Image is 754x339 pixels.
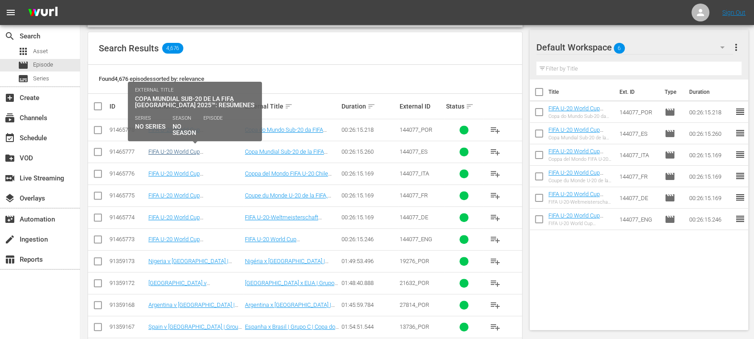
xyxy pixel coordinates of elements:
[616,123,661,144] td: 144077_ES
[548,80,615,105] th: Title
[148,301,238,322] a: Argentina v [GEOGRAPHIC_DATA] | Group D | FIFA U-20 World Cup Chile 2025™ (PT)
[400,258,429,264] span: 19276_POR
[18,60,29,71] span: Episode
[665,214,675,225] span: Episode
[616,209,661,230] td: 144077_ENG
[33,60,53,69] span: Episode
[616,101,661,123] td: 144077_POR
[245,192,331,205] a: Coupe du Monde U-20 de la FIFA, Chili 2025™ : Résumés
[686,101,735,123] td: 00:26:15.218
[245,280,339,300] a: [GEOGRAPHIC_DATA] x EUA | Grupo E | Copa do Mundo Sub-20 da FIFA [GEOGRAPHIC_DATA] 2025™
[484,207,506,228] button: playlist_add
[110,192,146,199] div: 91465775
[4,193,15,204] span: Overlays
[4,133,15,143] span: Schedule
[148,101,242,112] div: Internal Title
[110,236,146,243] div: 91465773
[484,272,506,294] button: playlist_add
[665,193,675,203] span: Episode
[341,236,397,243] div: 00:26:15.246
[665,150,675,160] span: Episode
[245,126,327,146] a: Copa do Mundo Sub-20 da FIFA [GEOGRAPHIC_DATA] 2025™: Melhores Momentos
[4,214,15,225] span: Automation
[148,236,230,256] a: FIFA U-20 World Cup [GEOGRAPHIC_DATA] 2025™: MD1+MD2+MD3 Highlights (EN)
[99,43,159,54] span: Search Results
[686,144,735,166] td: 00:26:15.169
[490,256,501,267] span: playlist_add
[110,126,146,133] div: 91465778
[490,234,501,245] span: playlist_add
[110,301,146,308] div: 91359168
[285,102,293,110] span: sort
[341,301,397,308] div: 01:45:59.784
[110,280,146,286] div: 91359172
[341,101,397,112] div: Duration
[548,156,612,162] div: Coppa del Mondo FIFA U-20 Chile 2025™: Highlights
[341,258,397,264] div: 01:49:53.496
[148,192,229,212] a: FIFA U-20 World Cup [GEOGRAPHIC_DATA] 2025™: MD1+MD2+MD3 Highlights (FR)
[400,103,443,110] div: External ID
[735,213,746,224] span: reorder
[484,119,506,141] button: playlist_add
[99,75,204,82] span: Found 4,676 episodes sorted by: relevance
[548,113,612,119] div: Copa do Mundo Sub-20 da FIFA [GEOGRAPHIC_DATA] 2025™: Melhores Momentos
[722,9,746,16] a: Sign Out
[731,37,741,58] button: more_vert
[4,31,15,42] span: Search
[148,280,241,300] a: [GEOGRAPHIC_DATA] v [GEOGRAPHIC_DATA] | Group E | FIFA U-20 World Cup Chile 2025™ (PT)
[148,148,229,168] a: FIFA U-20 World Cup [GEOGRAPHIC_DATA] 2025™: MD1+MD2+MD3 Highlights (ES)
[245,236,318,256] a: FIFA U-20 World Cup [GEOGRAPHIC_DATA] 2025™: Highlights
[665,171,675,182] span: Episode
[148,258,237,278] a: Nigeria v [GEOGRAPHIC_DATA] | Group F | FIFA U-20 World Cup Chile 2025™(PT)
[400,170,429,177] span: 144077_ITA
[548,199,612,205] div: FIFA U-20-Weltmeisterschaft [GEOGRAPHIC_DATA] 2025™: Highlights
[245,170,332,184] a: Coppa del Mondo FIFA U-20 Chile 2025™: Highlights
[187,102,195,110] span: sort
[21,2,64,23] img: ans4CAIJ8jUAAAAAAAAAAAAAAAAAAAAAAAAgQb4GAAAAAAAAAAAAAAAAAAAAAAAAJMjXAAAAAAAAAAAAAAAAAAAAAAAAgAT5G...
[400,126,432,133] span: 144077_POR
[110,103,146,110] div: ID
[400,280,429,286] span: 21632_POR
[735,192,746,203] span: reorder
[341,214,397,221] div: 00:26:15.169
[400,323,429,330] span: 13736_POR
[735,106,746,117] span: reorder
[245,214,322,234] a: FIFA U-20-Weltmeisterschaft [GEOGRAPHIC_DATA] 2025™: Highlights
[110,148,146,155] div: 91465777
[446,101,482,112] div: Status
[341,192,397,199] div: 00:26:15.169
[735,171,746,181] span: reorder
[33,74,49,83] span: Series
[490,146,501,157] span: playlist_add
[665,128,675,139] span: Episode
[616,144,661,166] td: 144077_ITA
[4,254,15,265] span: Reports
[548,191,610,218] a: FIFA U-20 World Cup [GEOGRAPHIC_DATA] 2025™: MD1+MD2+MD3 Highlights (DE)
[548,126,610,153] a: FIFA U-20 World Cup [GEOGRAPHIC_DATA] 2025™: MD1+MD2+MD3 Highlights (ES)
[148,126,230,146] a: FIFA U-20 World Cup [GEOGRAPHIC_DATA] 2025™: MD1+MD2+MD3 Highlights (PT)
[4,153,15,163] span: VOD
[148,214,230,234] a: FIFA U-20 World Cup [GEOGRAPHIC_DATA] 2025™: MD1+MD2+MD3 Highlights (DE)
[4,234,15,245] span: Ingestion
[367,102,375,110] span: sort
[735,128,746,138] span: reorder
[490,190,501,201] span: playlist_add
[162,43,183,54] span: 4,676
[490,212,501,223] span: playlist_add
[33,47,48,56] span: Asset
[110,170,146,177] div: 91465776
[548,148,610,175] a: FIFA U-20 World Cup [GEOGRAPHIC_DATA] 2025™: MD1+MD2+MD3 Highlights (IT)
[400,192,428,199] span: 144077_FR
[110,323,146,330] div: 91359167
[616,187,661,209] td: 144077_DE
[686,166,735,187] td: 00:26:15.169
[484,251,506,272] button: playlist_add
[245,258,335,278] a: Nigéria x [GEOGRAPHIC_DATA] | Grupo F | Copa do Mundo Sub-20 da FIFA [GEOGRAPHIC_DATA] 2025™
[110,258,146,264] div: 91359173
[614,80,659,105] th: Ext. ID
[484,141,506,163] button: playlist_add
[536,35,733,60] div: Default Workspace
[245,101,339,112] div: External Title
[686,123,735,144] td: 00:26:15.260
[18,46,29,57] span: Asset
